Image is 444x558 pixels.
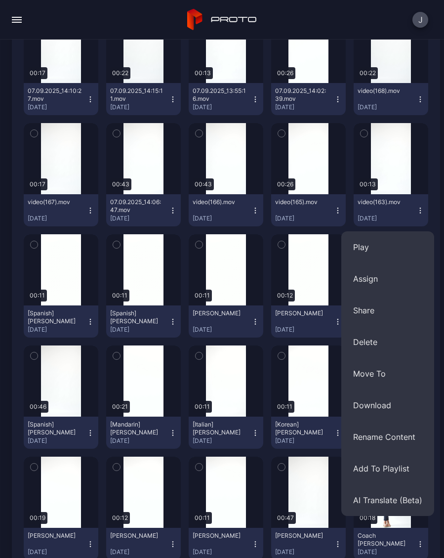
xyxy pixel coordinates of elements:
[275,87,329,103] div: 07.09.2025_14:02:39.mov
[341,421,434,453] button: Rename Content
[189,194,263,226] button: video(166).mov[DATE]
[275,198,329,206] div: video(165).mov
[28,198,82,206] div: video(167).mov
[28,548,86,556] div: [DATE]
[106,194,181,226] button: 07.09.2025_14:06:47.mov[DATE]
[106,83,181,115] button: 07.09.2025_14:15:11.mov[DATE]
[189,305,263,338] button: [PERSON_NAME][DATE]
[193,309,247,317] div: Gisella Thomas
[271,83,346,115] button: 07.09.2025_14:02:39.mov[DATE]
[189,83,263,115] button: 07.09.2025_13:55:16.mov[DATE]
[193,198,247,206] div: video(166).mov
[110,87,164,103] div: 07.09.2025_14:15:11.mov
[106,417,181,449] button: [Mandarin] [PERSON_NAME][DATE]
[28,87,82,103] div: 07.09.2025_14:10:27.mov
[110,421,164,436] div: [Mandarin] Molly Mae Potter
[24,83,98,115] button: 07.09.2025_14:10:27.mov[DATE]
[358,87,412,95] div: video(168).mov
[358,532,412,548] div: Coach Wendy
[28,326,86,334] div: [DATE]
[358,103,416,111] div: [DATE]
[24,417,98,449] button: [Spanish] [PERSON_NAME][DATE]
[341,453,434,484] button: Add To Playlist
[110,215,169,222] div: [DATE]
[354,194,428,226] button: video(163).mov[DATE]
[275,215,334,222] div: [DATE]
[110,198,164,214] div: 07.09.2025_14:06:47.mov
[341,484,434,516] button: AI Translate (Beta)
[341,263,434,295] button: Assign
[275,326,334,334] div: [DATE]
[341,295,434,326] button: Share
[28,103,86,111] div: [DATE]
[412,12,428,28] button: J
[341,358,434,389] button: Move To
[193,421,247,436] div: [Italian] Wen Zhang
[110,437,169,445] div: [DATE]
[341,389,434,421] button: Download
[275,103,334,111] div: [DATE]
[193,532,247,540] div: Nicole Collins
[341,326,434,358] button: Delete
[28,437,86,445] div: [DATE]
[193,103,251,111] div: [DATE]
[28,215,86,222] div: [DATE]
[271,305,346,338] button: [PERSON_NAME][DATE]
[358,215,416,222] div: [DATE]
[193,215,251,222] div: [DATE]
[110,548,169,556] div: [DATE]
[275,309,329,317] div: Tatiana Thomas
[193,87,247,103] div: 07.09.2025_13:55:16.mov
[271,194,346,226] button: video(165).mov[DATE]
[106,305,181,338] button: [Spanish] [PERSON_NAME][DATE]
[275,437,334,445] div: [DATE]
[275,548,334,556] div: [DATE]
[341,231,434,263] button: Play
[28,532,82,540] div: Joanna Zasada
[358,548,416,556] div: [DATE]
[193,437,251,445] div: [DATE]
[24,194,98,226] button: video(167).mov[DATE]
[193,548,251,556] div: [DATE]
[110,532,164,540] div: Pooja Basu
[189,417,263,449] button: [Italian] [PERSON_NAME][DATE]
[110,103,169,111] div: [DATE]
[354,83,428,115] button: video(168).mov[DATE]
[24,305,98,338] button: [Spanish] [PERSON_NAME][DATE]
[110,326,169,334] div: [DATE]
[275,421,329,436] div: [Korean] Rae
[28,309,82,325] div: [Spanish] Gisella Thomas
[358,198,412,206] div: video(163).mov
[275,532,329,540] div: Shelly Natalia
[28,421,82,436] div: [Spanish] Shelly Natalia
[271,417,346,449] button: [Korean] [PERSON_NAME][DATE]
[110,309,164,325] div: [Spanish] Gisella Thomas
[193,326,251,334] div: [DATE]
